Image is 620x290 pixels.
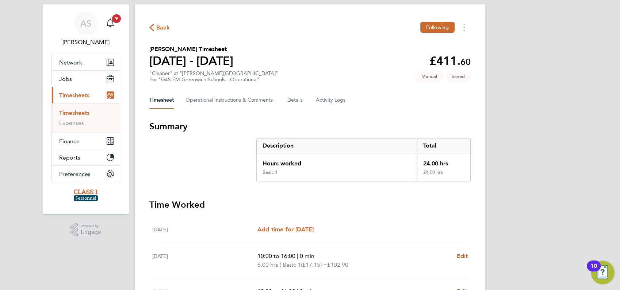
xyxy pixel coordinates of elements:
div: For "G4S FM Greenwich Schools - Operational" [149,77,278,83]
span: Powered by [81,223,101,229]
a: Add time for [DATE] [257,225,314,234]
button: Preferences [52,166,120,182]
span: Jobs [59,75,72,82]
span: Edit [456,252,468,259]
div: [DATE] [152,225,257,234]
span: 9 [112,14,121,23]
a: Powered byEngage [70,223,102,237]
span: AS [80,19,91,28]
a: AS[PERSON_NAME] [51,12,120,47]
span: Following [426,24,449,31]
div: Timesheets [52,103,120,133]
button: Following [420,22,455,33]
div: Description [257,138,417,153]
span: Basic 1 [283,260,301,269]
button: Jobs [52,71,120,87]
span: Angela Sabaroche [51,38,120,47]
h3: Time Worked [149,199,471,211]
span: (£17.15) = [301,261,327,268]
nav: Main navigation [43,4,129,214]
h1: [DATE] - [DATE] [149,54,233,68]
span: | [297,252,298,259]
button: Timesheet [149,91,174,109]
div: 24.00 hrs [417,169,470,181]
div: Total [417,138,470,153]
button: Network [52,54,120,70]
a: 9 [103,12,118,35]
h2: [PERSON_NAME] Timesheet [149,45,233,54]
span: Timesheets [59,92,89,99]
img: class1personnel-logo-retina.png [74,189,98,201]
app-decimal: £411. [429,54,471,68]
div: 10 [590,266,597,275]
a: Timesheets [59,109,89,116]
button: Timesheets [52,87,120,103]
span: Add time for [DATE] [257,226,314,233]
button: Activity Logs [316,91,347,109]
div: Hours worked [257,153,417,169]
span: Preferences [59,171,91,177]
span: Finance [59,138,80,145]
div: Summary [256,138,471,181]
button: Operational Instructions & Comments [185,91,276,109]
span: Back [156,23,170,32]
div: [DATE] [152,252,257,269]
span: Engage [81,229,101,235]
button: Back [149,23,170,32]
span: This timesheet is Saved. [446,70,471,82]
a: Go to home page [51,189,120,201]
span: 60 [460,56,471,67]
button: Reports [52,149,120,165]
span: Network [59,59,82,66]
div: Basic 1 [263,169,278,175]
span: 6.00 hrs [257,261,278,268]
div: "Cleaner" at "[PERSON_NAME][GEOGRAPHIC_DATA]" [149,70,278,83]
a: Expenses [59,119,84,126]
button: Finance [52,133,120,149]
button: Timesheets Menu [458,22,471,33]
button: Open Resource Center, 10 new notifications [591,261,614,284]
span: This timesheet was manually created. [416,70,443,82]
a: Edit [456,252,468,260]
span: £102.90 [327,261,348,268]
div: 24.00 hrs [417,153,470,169]
h3: Summary [149,121,471,132]
button: Details [287,91,304,109]
span: 0 min [300,252,314,259]
span: Reports [59,154,80,161]
span: 10:00 to 16:00 [257,252,295,259]
span: | [280,261,281,268]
